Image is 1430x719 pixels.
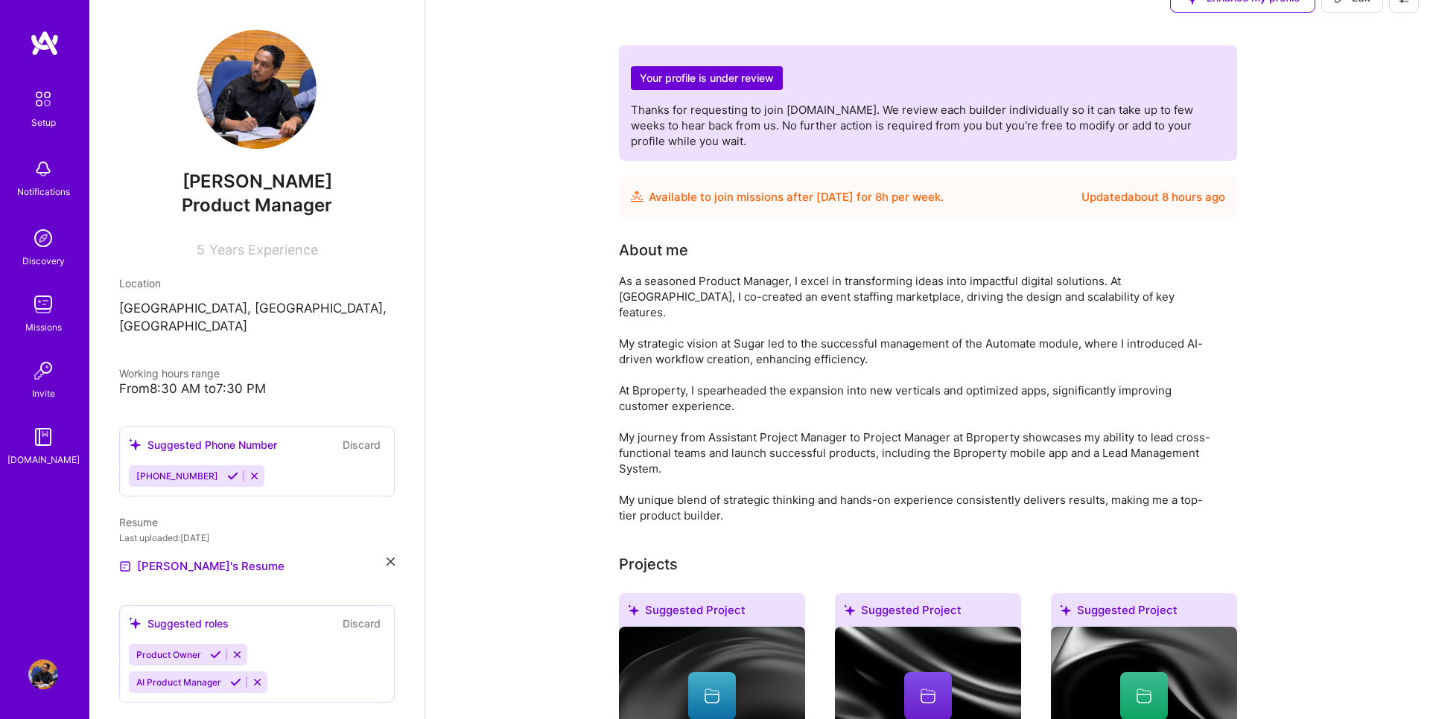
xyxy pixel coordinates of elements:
[631,66,783,91] h2: Your profile is under review
[210,649,221,660] i: Accept
[28,422,58,452] img: guide book
[119,170,395,193] span: [PERSON_NAME]
[28,83,59,115] img: setup
[32,386,55,401] div: Invite
[631,191,643,202] img: Availability
[197,30,317,149] img: User Avatar
[119,275,395,291] div: Location
[119,530,395,546] div: Last uploaded: [DATE]
[387,557,395,566] i: icon Close
[1051,593,1237,633] div: Suggested Project
[136,677,221,688] span: AI Product Manager
[129,437,277,453] div: Suggested Phone Number
[209,242,318,258] span: Years Experience
[119,557,285,575] a: [PERSON_NAME]'s Resume
[129,617,142,630] i: icon SuggestedTeams
[28,223,58,253] img: discovery
[844,604,855,616] i: icon SuggestedTeams
[619,593,805,633] div: Suggested Project
[30,30,60,57] img: logo
[119,381,395,397] div: From 8:30 AM to 7:30 PM
[232,649,243,660] i: Reject
[136,470,218,482] span: [PHONE_NUMBER]
[619,553,678,575] div: Projects
[25,659,62,689] a: User Avatar
[338,615,385,632] button: Discard
[227,470,238,482] i: Accept
[649,188,944,206] div: Available to join missions after [DATE] for h per week .
[875,190,882,204] span: 8
[129,616,229,631] div: Suggested roles
[197,242,205,258] span: 5
[136,649,201,660] span: Product Owner
[619,239,688,261] div: About me
[835,593,1021,633] div: Suggested Project
[7,452,80,467] div: [DOMAIN_NAME]
[17,184,70,199] div: Notifications
[1060,604,1071,616] i: icon SuggestedTeams
[28,290,58,319] img: teamwork
[628,604,639,616] i: icon SuggestedTeams
[230,677,241,688] i: Accept
[28,154,58,184] img: bell
[119,367,220,380] span: Working hours range
[22,253,65,269] div: Discovery
[182,194,332,216] span: Product Manager
[338,436,385,453] button: Discard
[631,103,1193,148] span: Thanks for requesting to join [DOMAIN_NAME]. We review each builder individually so it can take u...
[119,560,131,572] img: Resume
[252,677,263,688] i: Reject
[119,300,395,336] p: [GEOGRAPHIC_DATA], [GEOGRAPHIC_DATA], [GEOGRAPHIC_DATA]
[28,356,58,386] img: Invite
[31,115,56,130] div: Setup
[129,438,142,451] i: icon SuggestedTeams
[619,273,1215,523] div: As a seasoned Product Manager, I excel in transforming ideas into impactful digital solutions. At...
[249,470,260,482] i: Reject
[1081,188,1225,206] div: Updated about 8 hours ago
[28,659,58,689] img: User Avatar
[119,516,158,528] span: Resume
[25,319,62,335] div: Missions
